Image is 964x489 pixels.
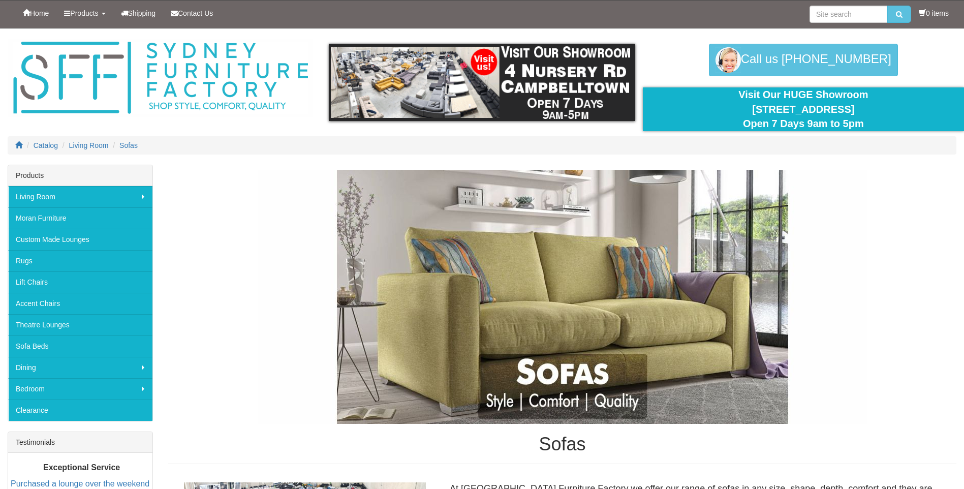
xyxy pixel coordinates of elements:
[70,9,98,17] span: Products
[8,250,152,271] a: Rugs
[8,39,313,117] img: Sydney Furniture Factory
[8,335,152,357] a: Sofa Beds
[15,1,56,26] a: Home
[178,9,213,17] span: Contact Us
[34,141,58,149] a: Catalog
[30,9,49,17] span: Home
[8,207,152,229] a: Moran Furniture
[8,378,152,400] a: Bedroom
[8,357,152,378] a: Dining
[8,293,152,314] a: Accent Chairs
[8,432,152,453] div: Testimonials
[8,314,152,335] a: Theatre Lounges
[168,434,956,454] h1: Sofas
[8,271,152,293] a: Lift Chairs
[810,6,887,23] input: Site search
[650,87,956,131] div: Visit Our HUGE Showroom [STREET_ADDRESS] Open 7 Days 9am to 5pm
[8,186,152,207] a: Living Room
[56,1,113,26] a: Products
[128,9,156,17] span: Shipping
[69,141,109,149] a: Living Room
[919,8,949,18] li: 0 items
[8,400,152,421] a: Clearance
[43,463,120,472] b: Exceptional Service
[119,141,138,149] a: Sofas
[329,44,635,121] img: showroom.gif
[8,165,152,186] div: Products
[8,229,152,250] a: Custom Made Lounges
[258,170,867,424] img: Sofas
[113,1,164,26] a: Shipping
[163,1,221,26] a: Contact Us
